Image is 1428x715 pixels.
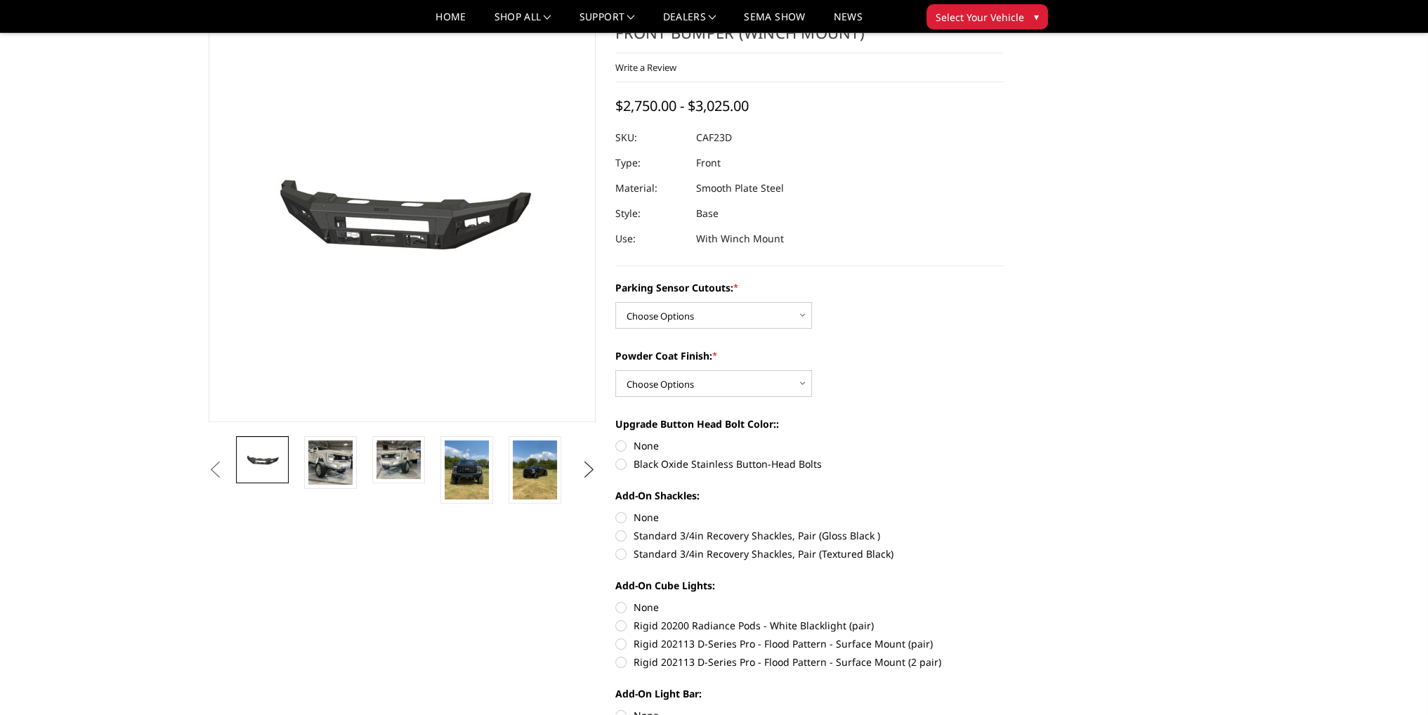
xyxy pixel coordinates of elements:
[209,1,596,422] a: 2023-2025 Ford F450-550-A2 Series-Base Front Bumper (winch mount)
[615,655,1003,669] label: Rigid 202113 D-Series Pro - Flood Pattern - Surface Mount (2 pair)
[696,125,732,150] dd: CAF23D
[615,96,749,115] span: $2,750.00 - $3,025.00
[744,12,805,32] a: SEMA Show
[615,488,1003,503] label: Add-On Shackles:
[615,457,1003,471] label: Black Oxide Stainless Button-Head Bolts
[615,226,686,251] dt: Use:
[308,440,353,485] img: 2023-2025 Ford F450-550-A2 Series-Base Front Bumper (winch mount)
[615,618,1003,633] label: Rigid 20200 Radiance Pods - White Blacklight (pair)
[615,578,1003,593] label: Add-On Cube Lights:
[615,176,686,201] dt: Material:
[615,510,1003,525] label: None
[833,12,862,32] a: News
[376,440,421,479] img: 2023-2025 Ford F450-550-A2 Series-Base Front Bumper (winch mount)
[615,348,1003,363] label: Powder Coat Finish:
[615,416,1003,431] label: Upgrade Button Head Bolt Color::
[615,125,686,150] dt: SKU:
[579,12,635,32] a: Support
[615,546,1003,561] label: Standard 3/4in Recovery Shackles, Pair (Textured Black)
[1034,9,1039,24] span: ▾
[445,440,489,499] img: 2023-2025 Ford F450-550-A2 Series-Base Front Bumper (winch mount)
[926,4,1048,29] button: Select Your Vehicle
[615,438,1003,453] label: None
[936,10,1024,25] span: Select Your Vehicle
[696,150,721,176] dd: Front
[696,226,784,251] dd: With Winch Mount
[205,459,226,480] button: Previous
[615,636,1003,651] label: Rigid 202113 D-Series Pro - Flood Pattern - Surface Mount (pair)
[615,61,676,74] a: Write a Review
[615,150,686,176] dt: Type:
[615,600,1003,615] label: None
[435,12,466,32] a: Home
[696,201,719,226] dd: Base
[513,440,557,499] img: 2023-2025 Ford F450-550-A2 Series-Base Front Bumper (winch mount)
[494,12,551,32] a: shop all
[578,459,599,480] button: Next
[615,280,1003,295] label: Parking Sensor Cutouts:
[615,528,1003,543] label: Standard 3/4in Recovery Shackles, Pair (Gloss Black )
[615,686,1003,701] label: Add-On Light Bar:
[696,176,784,201] dd: Smooth Plate Steel
[615,201,686,226] dt: Style:
[1358,648,1428,715] iframe: Chat Widget
[240,450,284,470] img: 2023-2025 Ford F450-550-A2 Series-Base Front Bumper (winch mount)
[663,12,716,32] a: Dealers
